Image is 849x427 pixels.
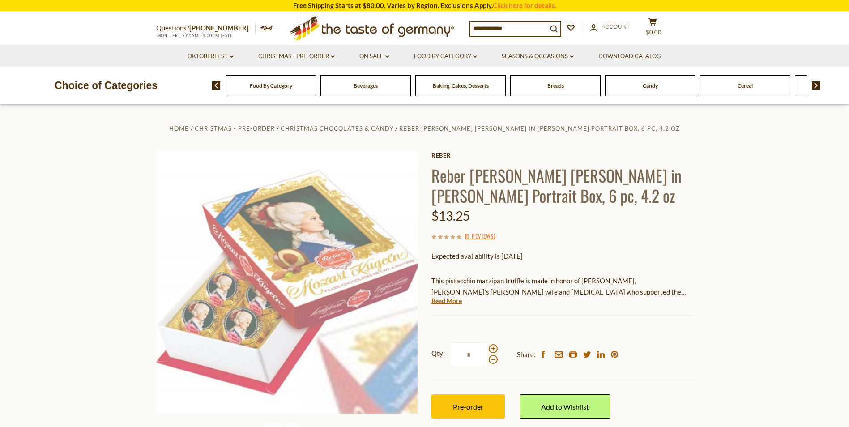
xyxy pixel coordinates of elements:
[414,51,477,61] a: Food By Category
[646,29,661,36] span: $0.00
[169,125,189,132] a: Home
[433,82,489,89] a: Baking, Cakes, Desserts
[602,23,630,30] span: Account
[195,125,275,132] a: Christmas - PRE-ORDER
[520,394,610,419] a: Add to Wishlist
[451,342,487,367] input: Qty:
[431,165,693,205] h1: Reber [PERSON_NAME] [PERSON_NAME] in [PERSON_NAME] Portrait Box, 6 pc, 4.2 oz
[354,82,378,89] a: Beverages
[250,82,292,89] a: Food By Category
[258,51,335,61] a: Christmas - PRE-ORDER
[156,22,256,34] p: Questions?
[431,296,462,305] a: Read More
[465,231,495,240] span: ( )
[598,51,661,61] a: Download Catalog
[359,51,389,61] a: On Sale
[156,33,232,38] span: MON - FRI, 9:00AM - 5:00PM (EST)
[156,152,418,414] img: Reber Mozart Kugel in Constanze Mozart Portrait Box
[281,125,393,132] a: Christmas Chocolates & Candy
[466,231,494,241] a: 0 Reviews
[502,51,574,61] a: Seasons & Occasions
[431,394,505,419] button: Pre-order
[643,82,658,89] a: Candy
[453,402,483,411] span: Pre-order
[590,22,630,32] a: Account
[212,81,221,90] img: previous arrow
[812,81,820,90] img: next arrow
[399,125,680,132] a: Reber [PERSON_NAME] [PERSON_NAME] in [PERSON_NAME] Portrait Box, 6 pc, 4.2 oz
[738,82,753,89] a: Cereal
[640,17,666,40] button: $0.00
[431,208,470,223] span: $13.25
[189,24,249,32] a: [PHONE_NUMBER]
[493,1,556,9] a: Click here for details.
[431,251,693,262] p: Expected availability is [DATE]
[431,275,693,298] p: This pistacchio marzipan truffle is made in honor of [PERSON_NAME], [PERSON_NAME]'s [PERSON_NAME]...
[188,51,234,61] a: Oktoberfest
[517,349,536,360] span: Share:
[547,82,564,89] a: Breads
[431,348,445,359] strong: Qty:
[431,152,693,159] a: Reber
